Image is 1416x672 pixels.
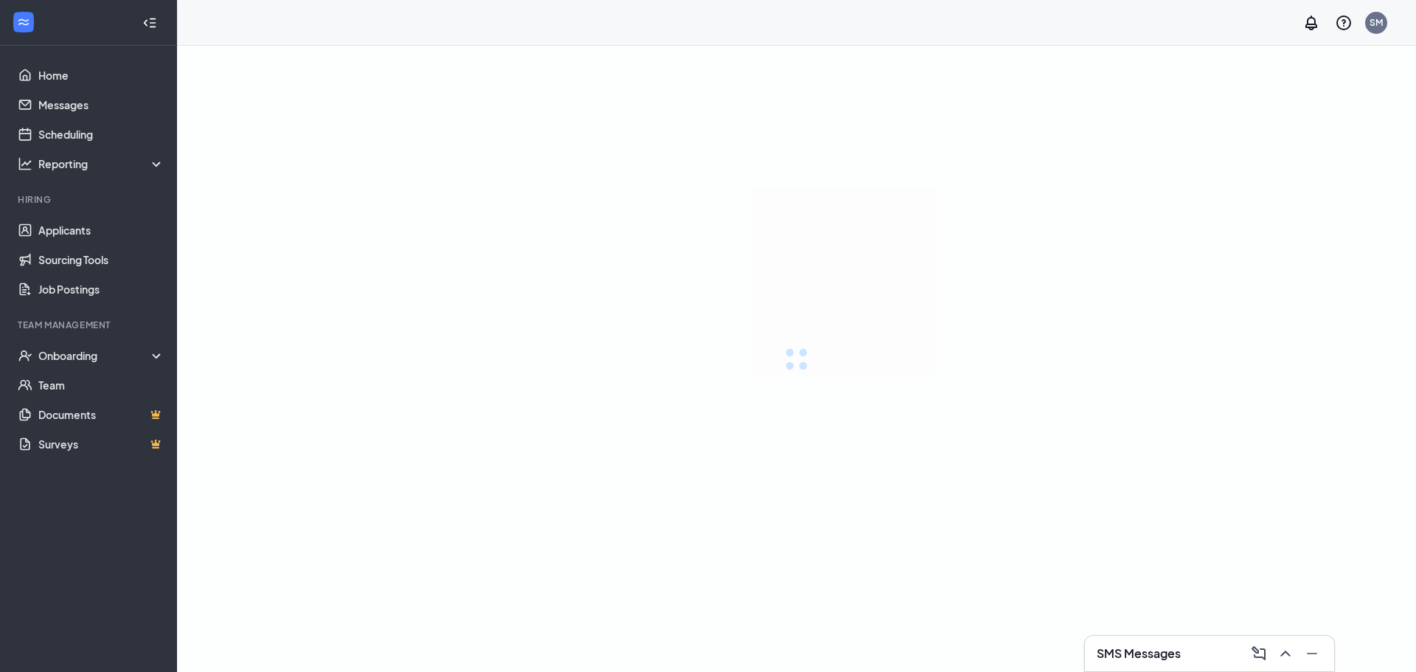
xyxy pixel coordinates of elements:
[1370,16,1383,29] div: SM
[1246,642,1269,665] button: ComposeMessage
[1097,645,1181,662] h3: SMS Messages
[18,193,162,206] div: Hiring
[38,245,164,274] a: Sourcing Tools
[16,15,31,30] svg: WorkstreamLogo
[38,90,164,119] a: Messages
[38,215,164,245] a: Applicants
[18,319,162,331] div: Team Management
[38,60,164,90] a: Home
[1303,645,1321,662] svg: Minimize
[38,119,164,149] a: Scheduling
[1335,14,1353,32] svg: QuestionInfo
[142,15,157,30] svg: Collapse
[1250,645,1268,662] svg: ComposeMessage
[1299,642,1322,665] button: Minimize
[38,370,164,400] a: Team
[38,274,164,304] a: Job Postings
[1272,642,1296,665] button: ChevronUp
[18,156,32,171] svg: Analysis
[18,348,32,363] svg: UserCheck
[38,400,164,429] a: DocumentsCrown
[38,348,165,363] div: Onboarding
[1302,14,1320,32] svg: Notifications
[38,429,164,459] a: SurveysCrown
[1277,645,1294,662] svg: ChevronUp
[38,156,165,171] div: Reporting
